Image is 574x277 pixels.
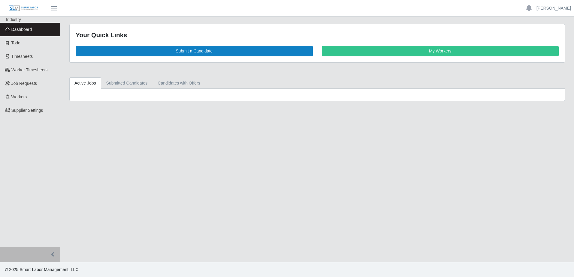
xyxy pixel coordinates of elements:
span: Job Requests [11,81,37,86]
img: SLM Logo [8,5,38,12]
span: © 2025 Smart Labor Management, LLC [5,267,78,272]
span: Industry [6,17,21,22]
a: Candidates with Offers [153,77,205,89]
div: Your Quick Links [76,30,559,40]
span: Timesheets [11,54,33,59]
a: Active Jobs [69,77,101,89]
span: Dashboard [11,27,32,32]
a: Submit a Candidate [76,46,313,56]
span: Worker Timesheets [11,67,47,72]
span: Workers [11,94,27,99]
span: Todo [11,40,20,45]
a: Submitted Candidates [101,77,153,89]
span: Supplier Settings [11,108,43,113]
a: [PERSON_NAME] [536,5,571,11]
a: My Workers [322,46,559,56]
